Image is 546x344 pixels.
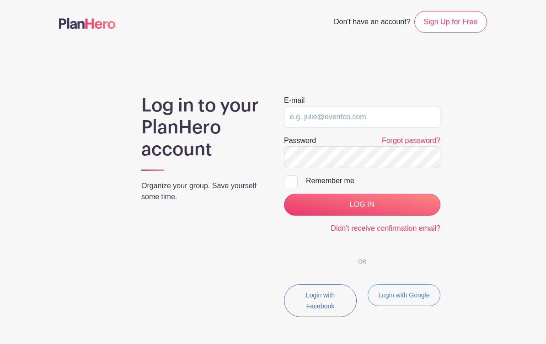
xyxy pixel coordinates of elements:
input: e.g. julie@eventco.com [284,106,440,128]
a: Sign Up for Free [414,11,487,33]
small: Login with Facebook [306,291,335,310]
p: Organize your group. Save yourself some time. [141,180,262,202]
label: Password [284,135,316,146]
div: Remember me [306,175,440,186]
span: Don't have an account? [334,13,411,33]
a: Didn't receive confirmation email? [331,224,440,232]
img: logo-507f7623f17ff9eddc593b1ce0a138ce2505c220e1c5a4e2b4648c50719b7d32.svg [59,18,116,29]
span: OR [351,259,374,265]
h1: Log in to your PlanHero account [141,95,262,161]
a: Forgot password? [382,137,440,144]
label: E-mail [284,95,305,106]
input: LOG IN [284,194,440,216]
button: Login with Facebook [284,284,357,317]
small: Login with Google [378,291,429,299]
button: Login with Google [368,284,440,306]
